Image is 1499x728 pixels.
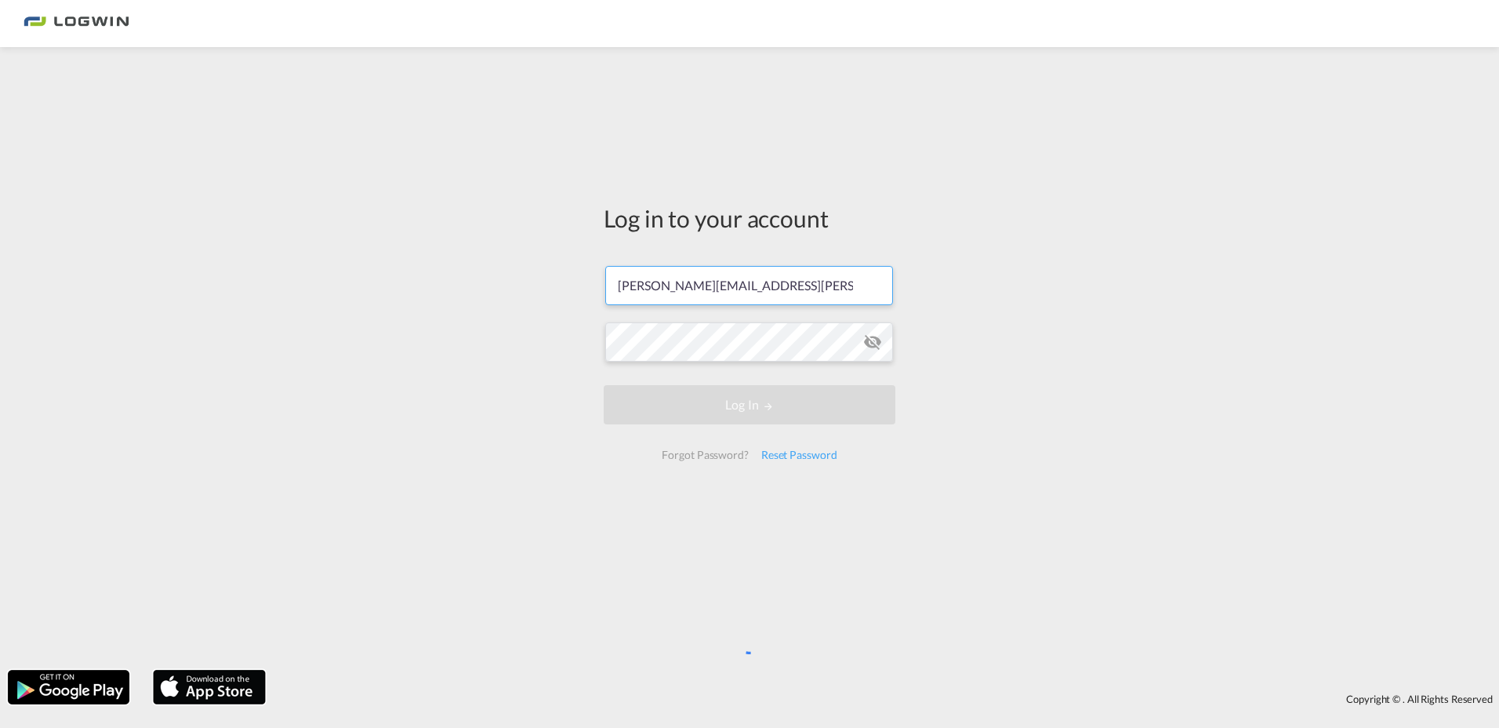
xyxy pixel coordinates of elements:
[755,441,844,469] div: Reset Password
[605,266,893,305] input: Enter email/phone number
[863,333,882,351] md-icon: icon-eye-off
[24,6,129,42] img: bc73a0e0d8c111efacd525e4c8ad7d32.png
[6,668,131,706] img: google.png
[151,668,267,706] img: apple.png
[655,441,754,469] div: Forgot Password?
[274,686,1499,712] div: Copyright © . All Rights Reserved
[604,202,895,235] div: Log in to your account
[604,385,895,424] button: LOGIN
